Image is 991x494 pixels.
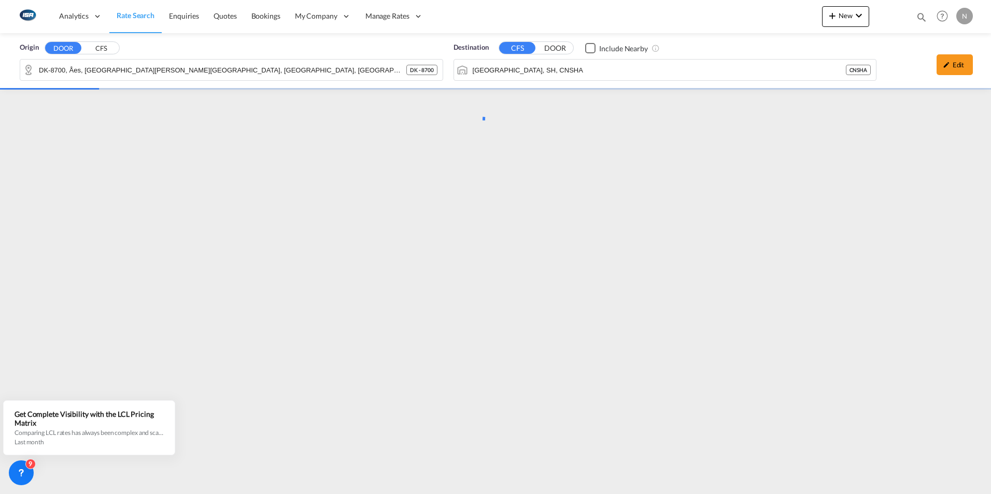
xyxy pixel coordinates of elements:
[20,42,38,53] span: Origin
[937,54,973,75] div: icon-pencilEdit
[454,60,876,80] md-input-container: Shanghai, SH, CNSHA
[537,42,573,54] button: DOOR
[943,61,950,68] md-icon: icon-pencil
[16,5,39,28] img: 1aa151c0c08011ec8d6f413816f9a227.png
[956,8,973,24] div: N
[822,6,869,27] button: icon-plus 400-fgNewicon-chevron-down
[933,7,951,25] span: Help
[251,11,280,20] span: Bookings
[826,9,839,22] md-icon: icon-plus 400-fg
[585,42,648,53] md-checkbox: Checkbox No Ink
[39,62,406,78] input: Search by Door
[853,9,865,22] md-icon: icon-chevron-down
[933,7,956,26] div: Help
[499,42,535,54] button: CFS
[83,42,119,54] button: CFS
[473,62,846,78] input: Search by Port
[916,11,927,23] md-icon: icon-magnify
[454,42,489,53] span: Destination
[599,43,648,54] div: Include Nearby
[846,65,871,75] div: CNSHA
[652,44,660,52] md-icon: Unchecked: Ignores neighbouring ports when fetching rates.Checked : Includes neighbouring ports w...
[214,11,236,20] span: Quotes
[410,66,433,74] span: DK - 8700
[295,11,337,21] span: My Company
[826,11,865,20] span: New
[365,11,409,21] span: Manage Rates
[59,11,89,21] span: Analytics
[20,60,443,80] md-input-container: DK-8700, Åes, Aggestrup, Bækkelund, Bollerstien, Brigsted, Egebjerg, Elbæk, Enner, Eriknauer, Fug...
[45,42,81,54] button: DOOR
[117,11,154,20] span: Rate Search
[169,11,199,20] span: Enquiries
[916,11,927,27] div: icon-magnify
